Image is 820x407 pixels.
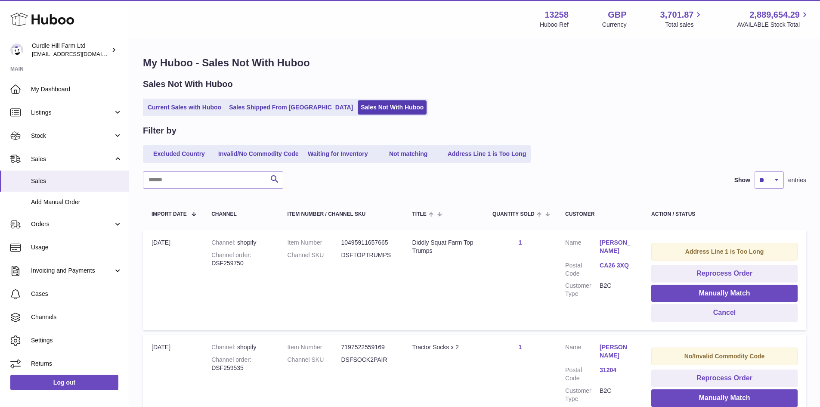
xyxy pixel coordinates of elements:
[143,230,203,330] td: [DATE]
[287,356,341,364] dt: Channel SKU
[565,343,600,362] dt: Name
[565,387,600,403] dt: Customer Type
[211,239,237,246] strong: Channel
[211,344,237,351] strong: Channel
[519,344,522,351] a: 1
[651,389,798,407] button: Manually Match
[211,239,270,247] div: shopify
[287,251,341,259] dt: Channel SKU
[341,251,395,259] dd: DSFTOPTRUMPS
[737,9,810,29] a: 2,889,654.29 AVAILABLE Stock Total
[737,21,810,29] span: AVAILABLE Stock Total
[31,336,122,345] span: Settings
[600,261,634,270] a: CA26 3XQ
[31,132,113,140] span: Stock
[600,366,634,374] a: 31204
[492,211,535,217] span: Quantity Sold
[287,239,341,247] dt: Item Number
[651,370,798,387] button: Reprocess Order
[749,9,800,21] span: 2,889,654.29
[31,267,113,275] span: Invoicing and Payments
[358,100,427,115] a: Sales Not With Huboo
[565,261,600,278] dt: Postal Code
[600,282,634,298] dd: B2C
[412,211,426,217] span: Title
[565,366,600,382] dt: Postal Code
[31,109,113,117] span: Listings
[32,42,109,58] div: Curdle Hill Farm Ltd
[685,248,764,255] strong: Address Line 1 is Too Long
[545,9,569,21] strong: 13258
[31,220,113,228] span: Orders
[152,211,187,217] span: Import date
[31,243,122,252] span: Usage
[665,21,703,29] span: Total sales
[287,211,395,217] div: Item Number / Channel SKU
[651,211,798,217] div: Action / Status
[788,176,806,184] span: entries
[211,252,251,258] strong: Channel order
[31,155,113,163] span: Sales
[412,239,475,255] div: Diddly Squat Farm Top Trumps
[600,239,634,255] a: [PERSON_NAME]
[31,198,122,206] span: Add Manual Order
[412,343,475,351] div: Tractor Socks x 2
[651,304,798,322] button: Cancel
[31,360,122,368] span: Returns
[145,147,214,161] a: Excluded Country
[445,147,529,161] a: Address Line 1 is Too Long
[651,285,798,302] button: Manually Match
[31,177,122,185] span: Sales
[608,9,626,21] strong: GBP
[143,78,233,90] h2: Sales Not With Huboo
[145,100,224,115] a: Current Sales with Huboo
[303,147,372,161] a: Waiting for Inventory
[519,239,522,246] a: 1
[660,9,704,29] a: 3,701.87 Total sales
[143,56,806,70] h1: My Huboo - Sales Not With Huboo
[10,43,23,56] img: internalAdmin-13258@internal.huboo.com
[226,100,356,115] a: Sales Shipped From [GEOGRAPHIC_DATA]
[287,343,341,351] dt: Item Number
[540,21,569,29] div: Huboo Ref
[651,265,798,283] button: Reprocess Order
[10,375,118,390] a: Log out
[602,21,627,29] div: Currency
[374,147,443,161] a: Not matching
[215,147,302,161] a: Invalid/No Commodity Code
[600,387,634,403] dd: B2C
[211,356,270,372] div: DSF259535
[565,282,600,298] dt: Customer Type
[565,211,634,217] div: Customer
[32,50,127,57] span: [EMAIL_ADDRESS][DOMAIN_NAME]
[211,343,270,351] div: shopify
[31,85,122,93] span: My Dashboard
[341,239,395,247] dd: 10495911657665
[600,343,634,360] a: [PERSON_NAME]
[31,313,122,321] span: Channels
[211,356,251,363] strong: Channel order
[734,176,750,184] label: Show
[341,343,395,351] dd: 7197522559169
[565,239,600,257] dt: Name
[31,290,122,298] span: Cases
[684,353,765,360] strong: No/Invalid Commodity Code
[660,9,694,21] span: 3,701.87
[211,211,270,217] div: Channel
[143,125,176,137] h2: Filter by
[211,251,270,267] div: DSF259750
[341,356,395,364] dd: DSFSOCK2PAIR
